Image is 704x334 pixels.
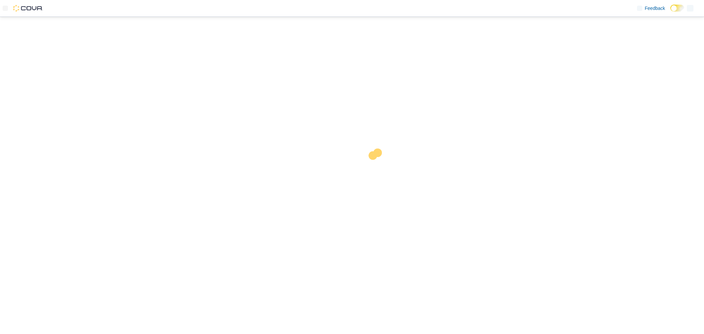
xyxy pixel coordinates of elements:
span: Feedback [645,5,665,12]
img: Cova [13,5,43,12]
a: Feedback [634,2,668,15]
img: cova-loader [352,144,402,193]
input: Dark Mode [670,5,684,12]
